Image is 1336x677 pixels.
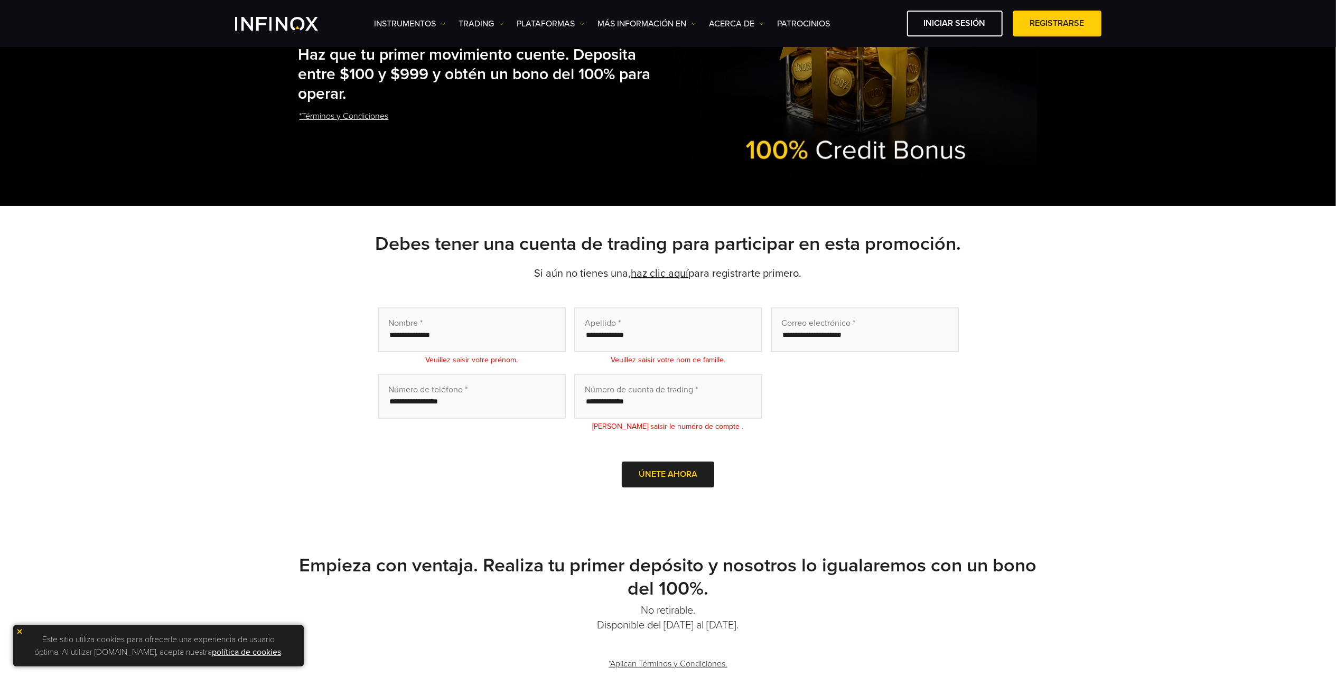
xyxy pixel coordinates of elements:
[622,462,714,487] button: Únete ahora
[598,17,696,30] a: Más información en
[375,232,961,255] strong: Debes tener una cuenta de trading para participar en esta promoción.
[378,354,566,365] div: Veuillez saisir votre prénom.
[778,17,830,30] a: Patrocinios
[459,17,504,30] a: TRADING
[709,17,764,30] a: ACERCA DE
[300,554,1037,600] strong: Empieza con ventaja. Realiza tu primer depósito y nosotros lo igualaremos con un bono del 100%.
[298,266,1038,281] p: Si aún no tienes una, para registrarte primero.
[574,354,762,365] div: Veuillez saisir votre nom de famille.
[517,17,585,30] a: PLATAFORMAS
[235,17,343,31] a: INFINOX Logo
[298,45,675,104] h2: Haz que tu primer movimiento cuente. Deposita entre $100 y $999 y obtén un bono del 100% para ope...
[574,421,762,432] div: [PERSON_NAME] saisir le numéro de compte .
[298,104,390,129] a: *Términos y Condiciones
[375,17,446,30] a: Instrumentos
[608,651,728,677] a: *Aplican Términos y Condiciones.
[639,469,697,479] span: Únete ahora
[298,603,1038,633] p: No retirable. Disponible del [DATE] al [DATE].
[1013,11,1101,36] a: Registrarse
[631,267,689,280] a: haz clic aquí
[16,628,23,635] img: yellow close icon
[18,631,298,661] p: Este sitio utiliza cookies para ofrecerle una experiencia de usuario óptima. Al utilizar [DOMAIN_...
[212,647,281,657] a: política de cookies
[907,11,1003,36] a: Iniciar sesión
